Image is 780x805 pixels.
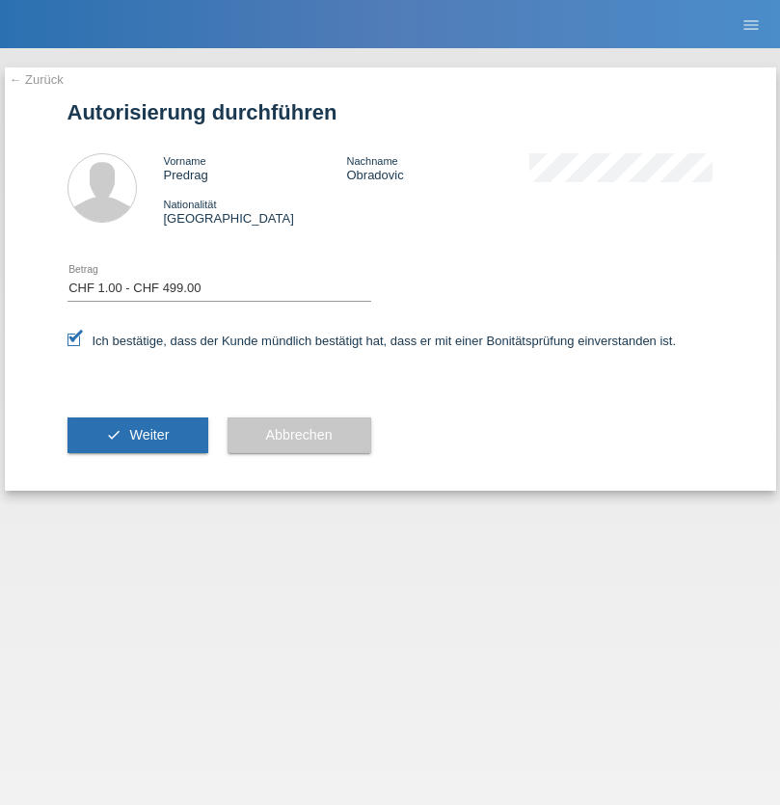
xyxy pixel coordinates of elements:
[164,153,347,182] div: Predrag
[266,427,333,443] span: Abbrechen
[741,15,761,35] i: menu
[164,197,347,226] div: [GEOGRAPHIC_DATA]
[164,155,206,167] span: Vorname
[164,199,217,210] span: Nationalität
[67,100,713,124] h1: Autorisierung durchführen
[346,153,529,182] div: Obradovic
[129,427,169,443] span: Weiter
[10,72,64,87] a: ← Zurück
[228,417,371,454] button: Abbrechen
[67,417,208,454] button: check Weiter
[346,155,397,167] span: Nachname
[106,427,121,443] i: check
[732,18,770,30] a: menu
[67,334,677,348] label: Ich bestätige, dass der Kunde mündlich bestätigt hat, dass er mit einer Bonitätsprüfung einversta...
